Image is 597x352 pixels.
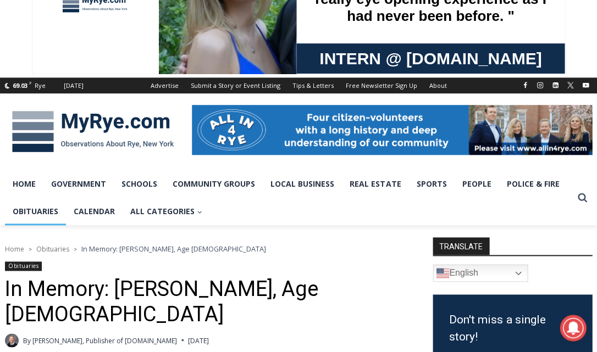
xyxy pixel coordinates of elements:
img: All in for Rye [192,105,592,154]
a: Sports [408,170,454,198]
span: F [29,80,32,86]
a: Instagram [533,79,546,92]
a: Author image [5,333,19,347]
a: Community Groups [165,170,263,198]
div: 1 [115,93,120,104]
nav: Secondary Navigation [145,77,453,93]
span: By [23,335,31,345]
a: About [423,77,453,93]
nav: Breadcrumbs [5,243,403,254]
img: s_800_29ca6ca9-f6cc-433c-a631-14f6620ca39b.jpeg [1,1,109,109]
a: People [454,170,499,198]
h3: Don't miss a single story! [449,311,576,345]
button: Child menu of All Categories [123,198,210,225]
button: View Search Form [572,188,592,208]
div: [DATE] [64,81,84,91]
span: > [29,245,32,253]
img: en [436,266,449,280]
h4: [PERSON_NAME] Read Sanctuary Fall Fest: [DATE] [9,110,141,136]
a: Schools [114,170,165,198]
div: "[PERSON_NAME] and I covered the [DATE] Parade, which was a really eye opening experience as I ha... [278,1,519,107]
a: Advertise [145,77,185,93]
div: / [123,93,125,104]
a: Local Business [263,170,342,198]
a: Tips & Letters [286,77,340,93]
a: [PERSON_NAME] Read Sanctuary Fall Fest: [DATE] [1,109,159,137]
a: Government [43,170,114,198]
a: Obituaries [5,261,42,271]
span: > [74,245,77,253]
a: Obituaries [5,198,66,225]
a: Real Estate [342,170,408,198]
a: Intern @ [DOMAIN_NAME] [264,107,533,137]
time: [DATE] [188,335,209,345]
a: [PERSON_NAME], Publisher of [DOMAIN_NAME] [32,336,177,345]
a: Facebook [518,79,532,92]
a: X [563,79,577,92]
div: 6 [128,93,133,104]
strong: TRANSLATE [433,237,489,255]
a: Free Newsletter Sign Up [340,77,423,93]
div: Rye [35,81,46,91]
a: Calendar [66,198,123,225]
a: YouTube [579,79,592,92]
span: 69.03 [13,81,27,90]
a: Obituaries [36,244,69,254]
nav: Primary Navigation [5,170,572,226]
a: English [433,264,528,282]
span: In Memory: [PERSON_NAME], Age [DEMOGRAPHIC_DATA] [81,244,266,254]
span: Intern @ [DOMAIN_NAME] [288,109,510,134]
div: Co-sponsored by Westchester County Parks [115,32,153,90]
a: Home [5,244,24,254]
img: MyRye.com [5,103,181,160]
a: Linkedin [549,79,562,92]
a: Submit a Story or Event Listing [185,77,286,93]
a: Police & Fire [499,170,567,198]
a: Home [5,170,43,198]
h1: In Memory: [PERSON_NAME], Age [DEMOGRAPHIC_DATA] [5,277,403,327]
